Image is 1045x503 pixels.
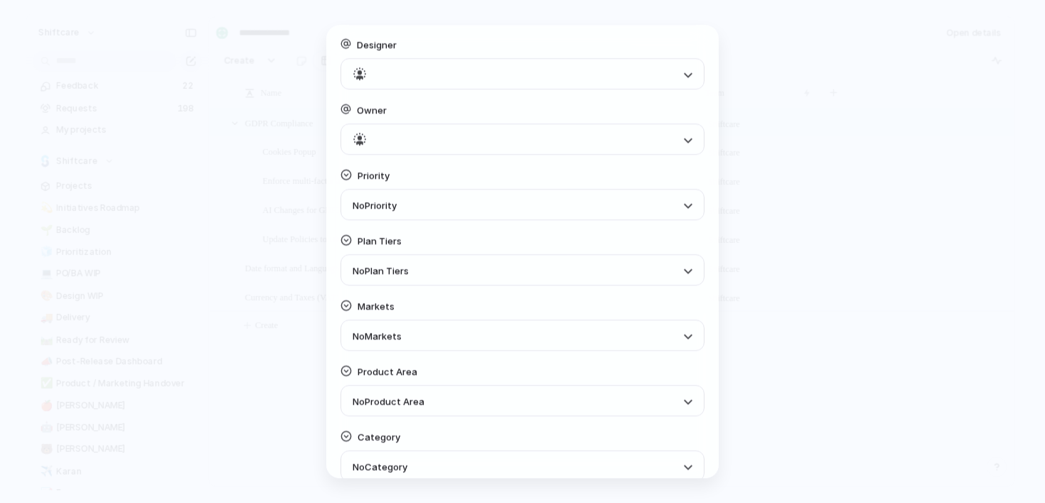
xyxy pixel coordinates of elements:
span: Plan Tiers [358,235,402,247]
span: No Markets [353,330,402,342]
span: Priority [358,170,390,181]
span: No Plan Tiers [353,265,409,276]
span: Markets [358,301,395,312]
span: Owner [357,104,387,116]
span: No Priority [353,200,397,211]
span: Product Area [358,366,417,377]
span: Designer [357,39,397,50]
span: Category [358,431,400,443]
span: No Product Area [353,396,424,407]
span: No Category [353,461,407,472]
